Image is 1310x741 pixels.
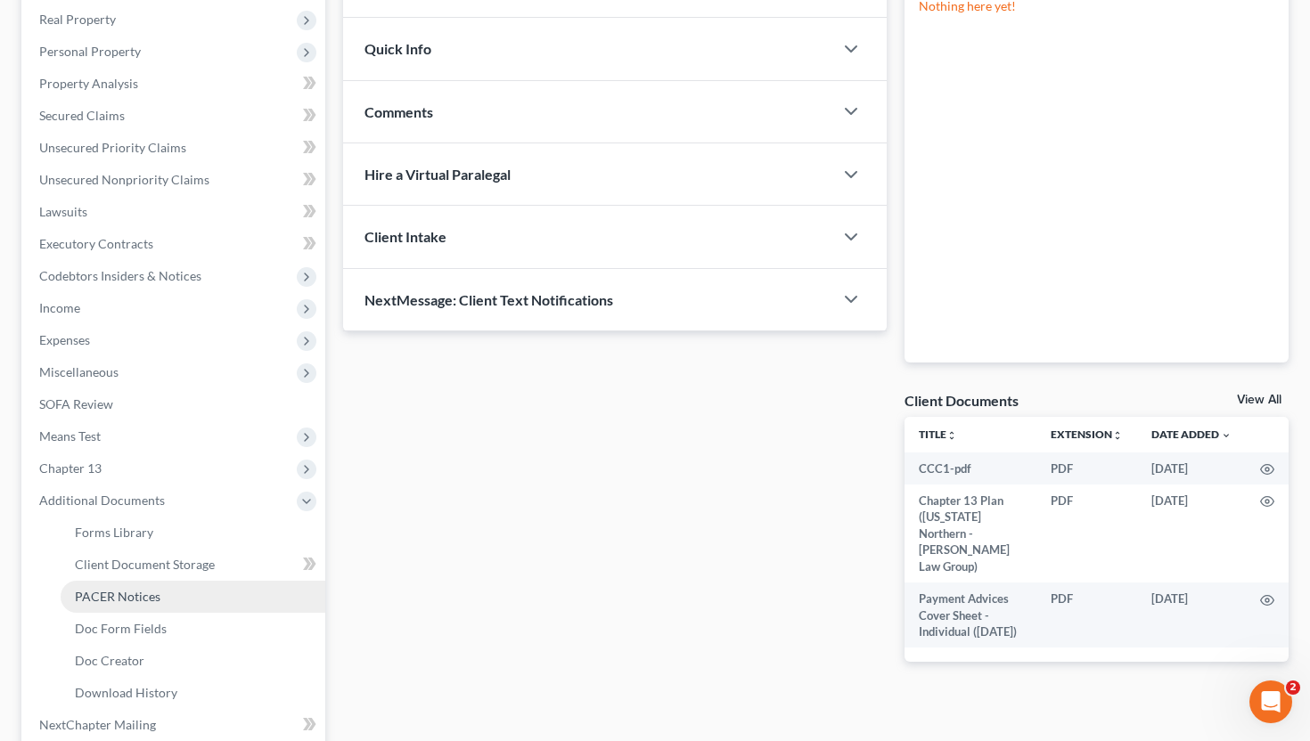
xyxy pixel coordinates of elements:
td: PDF [1036,452,1137,484]
span: Codebtors Insiders & Notices [39,268,201,283]
i: unfold_more [946,430,957,441]
span: Doc Form Fields [75,621,167,636]
iframe: Intercom live chat [1249,680,1292,723]
span: Real Property [39,12,116,27]
a: Forms Library [61,517,325,549]
span: Additional Documents [39,493,165,508]
a: Date Added expand_more [1151,427,1232,441]
span: NextMessage: Client Text Notifications [364,291,613,308]
td: Payment Advices Cover Sheet - Individual ([DATE]) [905,582,1036,647]
span: Secured Claims [39,108,125,123]
span: Property Analysis [39,76,138,91]
td: PDF [1036,484,1137,582]
td: [DATE] [1137,452,1246,484]
a: Lawsuits [25,196,325,228]
a: Secured Claims [25,100,325,132]
a: NextChapter Mailing [25,709,325,741]
a: Titleunfold_more [919,427,957,441]
span: Unsecured Nonpriority Claims [39,172,209,187]
a: Executory Contracts [25,228,325,260]
span: Personal Property [39,44,141,59]
span: Comments [364,103,433,120]
span: Miscellaneous [39,364,119,379]
a: Doc Creator [61,645,325,677]
a: Download History [61,677,325,709]
a: Doc Form Fields [61,613,325,645]
span: Quick Info [364,40,431,57]
span: Forms Library [75,525,153,540]
span: NextChapter Mailing [39,717,156,732]
span: SOFA Review [39,396,113,411]
td: [DATE] [1137,484,1246,582]
div: Client Documents [905,391,1019,410]
span: Client Document Storage [75,557,215,572]
a: Property Analysis [25,68,325,100]
td: Chapter 13 Plan ([US_STATE] Northern - [PERSON_NAME] Law Group) [905,484,1036,582]
span: Executory Contracts [39,236,153,251]
span: PACER Notices [75,589,160,604]
td: PDF [1036,582,1137,647]
span: Download History [75,685,177,700]
span: Hire a Virtual Paralegal [364,166,511,183]
a: Unsecured Priority Claims [25,132,325,164]
span: Chapter 13 [39,460,102,476]
span: Lawsuits [39,204,87,219]
td: [DATE] [1137,582,1246,647]
span: Client Intake [364,228,446,245]
i: unfold_more [1112,430,1123,441]
span: 2 [1286,680,1300,695]
span: Income [39,300,80,315]
td: CCC1-pdf [905,452,1036,484]
a: PACER Notices [61,581,325,613]
span: Doc Creator [75,653,144,668]
span: Expenses [39,332,90,347]
a: Unsecured Nonpriority Claims [25,164,325,196]
a: Client Document Storage [61,549,325,581]
a: View All [1237,394,1281,406]
span: Means Test [39,428,101,444]
a: SOFA Review [25,388,325,420]
i: expand_more [1221,430,1232,441]
span: Unsecured Priority Claims [39,140,186,155]
a: Extensionunfold_more [1051,427,1123,441]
